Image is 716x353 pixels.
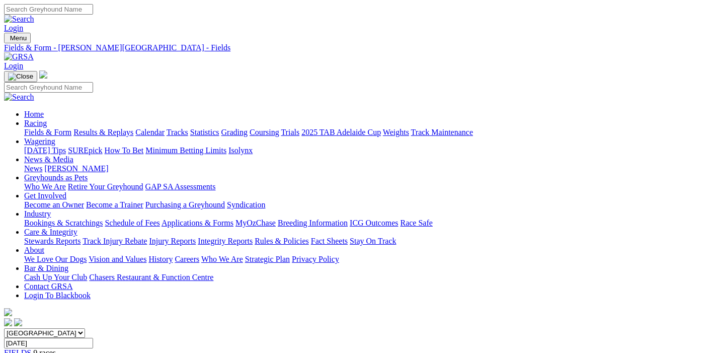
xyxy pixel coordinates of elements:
[235,219,276,227] a: MyOzChase
[383,128,409,136] a: Weights
[175,255,199,263] a: Careers
[4,15,34,24] img: Search
[4,82,93,93] input: Search
[4,93,34,102] img: Search
[24,191,66,200] a: Get Involved
[24,119,47,127] a: Racing
[4,4,93,15] input: Search
[24,146,66,155] a: [DATE] Tips
[24,255,712,264] div: About
[24,200,84,209] a: Become an Owner
[201,255,243,263] a: Who We Are
[350,237,396,245] a: Stay On Track
[281,128,299,136] a: Trials
[245,255,290,263] a: Strategic Plan
[24,273,712,282] div: Bar & Dining
[4,71,37,82] button: Toggle navigation
[24,219,103,227] a: Bookings & Scratchings
[4,43,712,52] a: Fields & Form - [PERSON_NAME][GEOGRAPHIC_DATA] - Fields
[198,237,253,245] a: Integrity Reports
[86,200,143,209] a: Become a Trainer
[24,255,87,263] a: We Love Our Dogs
[135,128,165,136] a: Calendar
[8,73,33,81] img: Close
[24,228,77,236] a: Care & Integrity
[145,200,225,209] a: Purchasing a Greyhound
[24,200,712,209] div: Get Involved
[83,237,147,245] a: Track Injury Rebate
[24,110,44,118] a: Home
[24,155,73,164] a: News & Media
[24,164,42,173] a: News
[24,237,81,245] a: Stewards Reports
[24,209,51,218] a: Industry
[228,146,253,155] a: Isolynx
[68,182,143,191] a: Retire Your Greyhound
[24,182,66,191] a: Who We Are
[4,24,23,32] a: Login
[73,128,133,136] a: Results & Replays
[24,282,72,291] a: Contact GRSA
[145,182,216,191] a: GAP SA Assessments
[400,219,432,227] a: Race Safe
[24,128,712,137] div: Racing
[411,128,473,136] a: Track Maintenance
[24,246,44,254] a: About
[227,200,265,209] a: Syndication
[250,128,279,136] a: Coursing
[148,255,173,263] a: History
[14,318,22,326] img: twitter.svg
[4,308,12,316] img: logo-grsa-white.png
[278,219,348,227] a: Breeding Information
[24,182,712,191] div: Greyhounds as Pets
[24,173,88,182] a: Greyhounds as Pets
[39,70,47,79] img: logo-grsa-white.png
[350,219,398,227] a: ICG Outcomes
[24,146,712,155] div: Wagering
[149,237,196,245] a: Injury Reports
[162,219,233,227] a: Applications & Forms
[24,128,71,136] a: Fields & Form
[24,264,68,272] a: Bar & Dining
[24,237,712,246] div: Care & Integrity
[190,128,219,136] a: Statistics
[4,52,34,61] img: GRSA
[292,255,339,263] a: Privacy Policy
[4,318,12,326] img: facebook.svg
[105,219,160,227] a: Schedule of Fees
[4,33,31,43] button: Toggle navigation
[221,128,248,136] a: Grading
[301,128,381,136] a: 2025 TAB Adelaide Cup
[68,146,102,155] a: SUREpick
[44,164,108,173] a: [PERSON_NAME]
[24,219,712,228] div: Industry
[145,146,226,155] a: Minimum Betting Limits
[255,237,309,245] a: Rules & Policies
[89,273,213,281] a: Chasers Restaurant & Function Centre
[311,237,348,245] a: Fact Sheets
[89,255,146,263] a: Vision and Values
[105,146,144,155] a: How To Bet
[24,273,87,281] a: Cash Up Your Club
[24,137,55,146] a: Wagering
[24,164,712,173] div: News & Media
[167,128,188,136] a: Tracks
[4,61,23,70] a: Login
[24,291,91,300] a: Login To Blackbook
[10,34,27,42] span: Menu
[4,338,93,348] input: Select date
